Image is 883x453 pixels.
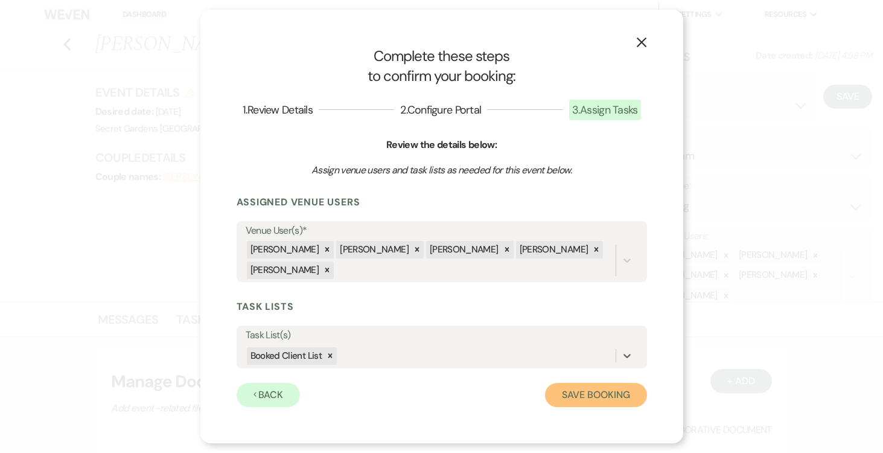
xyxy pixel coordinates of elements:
span: 1 . Review Details [243,103,313,117]
div: Booked Client List [247,347,324,365]
h3: Task Lists [237,300,647,313]
span: 3 . Assign Tasks [569,100,641,120]
div: [PERSON_NAME] [247,262,321,279]
div: [PERSON_NAME] [516,241,590,259]
h6: Review the details below: [237,138,647,152]
button: 3.Assign Tasks [563,104,647,115]
button: Save Booking [545,383,646,407]
button: Back [237,383,301,407]
button: 1.Review Details [237,104,319,115]
div: [PERSON_NAME] [426,241,500,259]
label: Task List(s) [246,327,638,344]
button: 2.Configure Portal [394,104,487,115]
span: 2 . Configure Portal [400,103,481,117]
label: Venue User(s)* [246,222,638,240]
div: [PERSON_NAME] [336,241,410,259]
div: [PERSON_NAME] [247,241,321,259]
h3: Assigned Venue Users [237,196,647,209]
h1: Complete these steps to confirm your booking: [237,46,647,86]
h3: Assign venue users and task lists as needed for this event below. [278,164,606,177]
